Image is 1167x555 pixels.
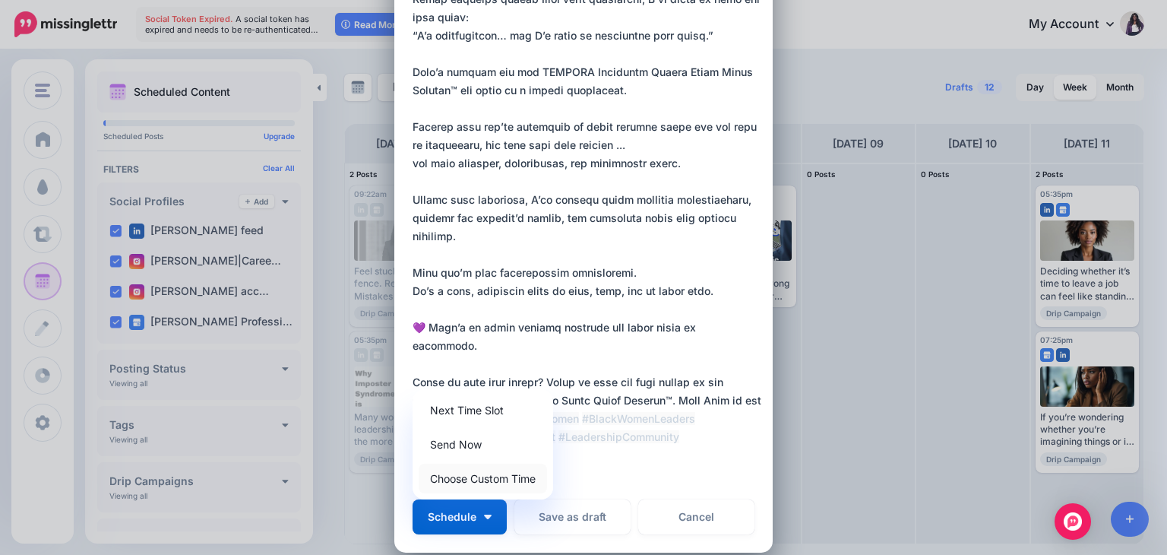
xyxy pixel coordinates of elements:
[638,499,754,534] a: Cancel
[419,395,547,425] a: Next Time Slot
[484,515,492,519] img: arrow-down-white.png
[1055,503,1091,540] div: Open Intercom Messenger
[514,499,631,534] button: Save as draft
[428,512,476,522] span: Schedule
[413,389,553,499] div: Schedule
[413,499,507,534] button: Schedule
[419,464,547,493] a: Choose Custom Time
[419,430,547,459] a: Send Now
